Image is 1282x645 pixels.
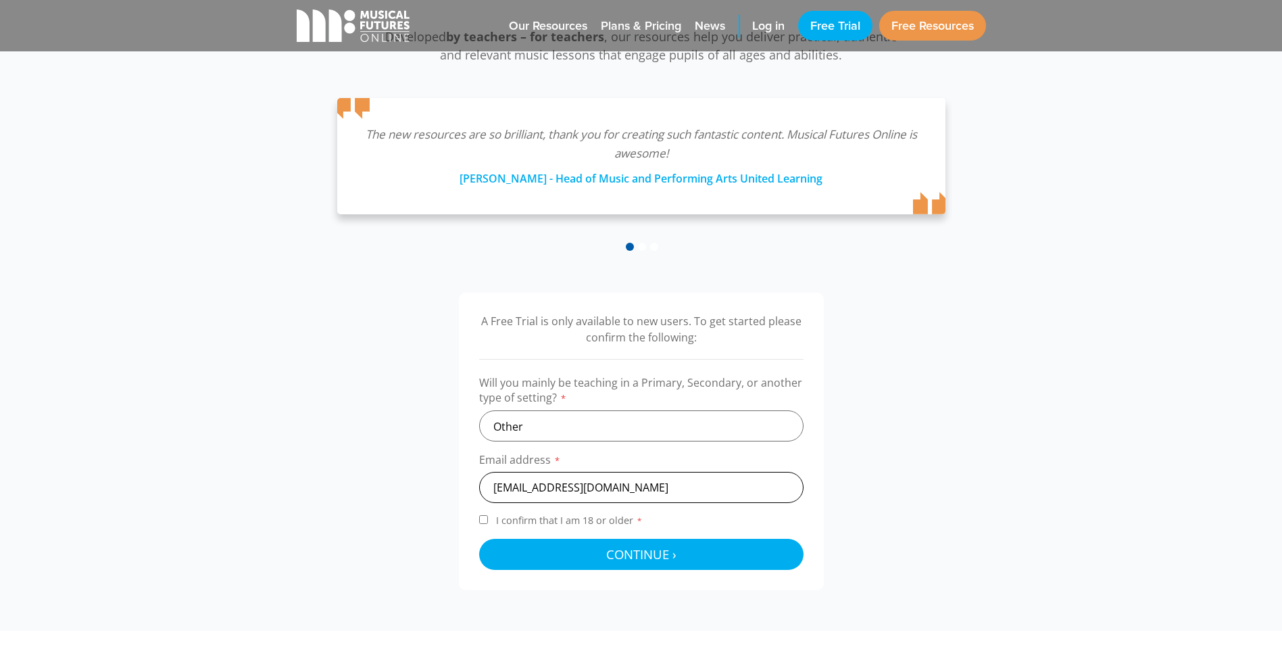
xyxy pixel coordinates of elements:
input: I confirm that I am 18 or older* [479,515,488,524]
span: I confirm that I am 18 or older [493,514,645,527]
label: Will you mainly be teaching in a Primary, Secondary, or another type of setting? [479,375,804,410]
span: Plans & Pricing [601,17,681,35]
p: A Free Trial is only available to new users. To get started please confirm the following: [479,313,804,345]
a: Free Resources [879,11,986,41]
span: News [695,17,725,35]
span: Our Resources [509,17,587,35]
label: Email address [479,452,804,472]
button: Continue › [479,539,804,570]
a: Free Trial [798,11,872,41]
p: The new resources are so brilliant, thank you for creating such fantastic content. Musical Future... [364,125,918,163]
span: Log in [752,17,785,35]
div: [PERSON_NAME] - Head of Music and Performing Arts United Learning [364,163,918,187]
span: Continue › [606,546,676,563]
